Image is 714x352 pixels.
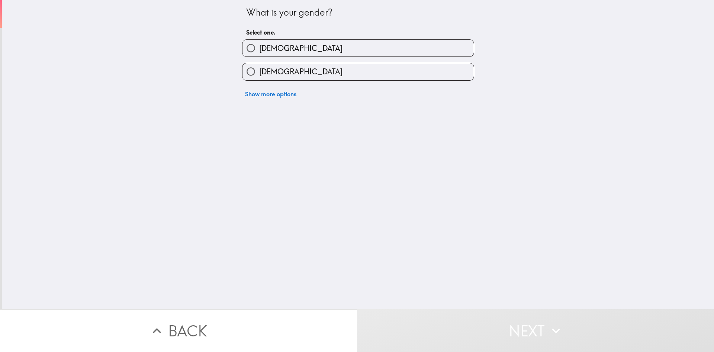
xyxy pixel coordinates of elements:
[259,43,342,54] span: [DEMOGRAPHIC_DATA]
[357,309,714,352] button: Next
[242,40,474,56] button: [DEMOGRAPHIC_DATA]
[246,28,470,36] h6: Select one.
[259,67,342,77] span: [DEMOGRAPHIC_DATA]
[242,87,299,101] button: Show more options
[242,63,474,80] button: [DEMOGRAPHIC_DATA]
[246,6,470,19] div: What is your gender?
